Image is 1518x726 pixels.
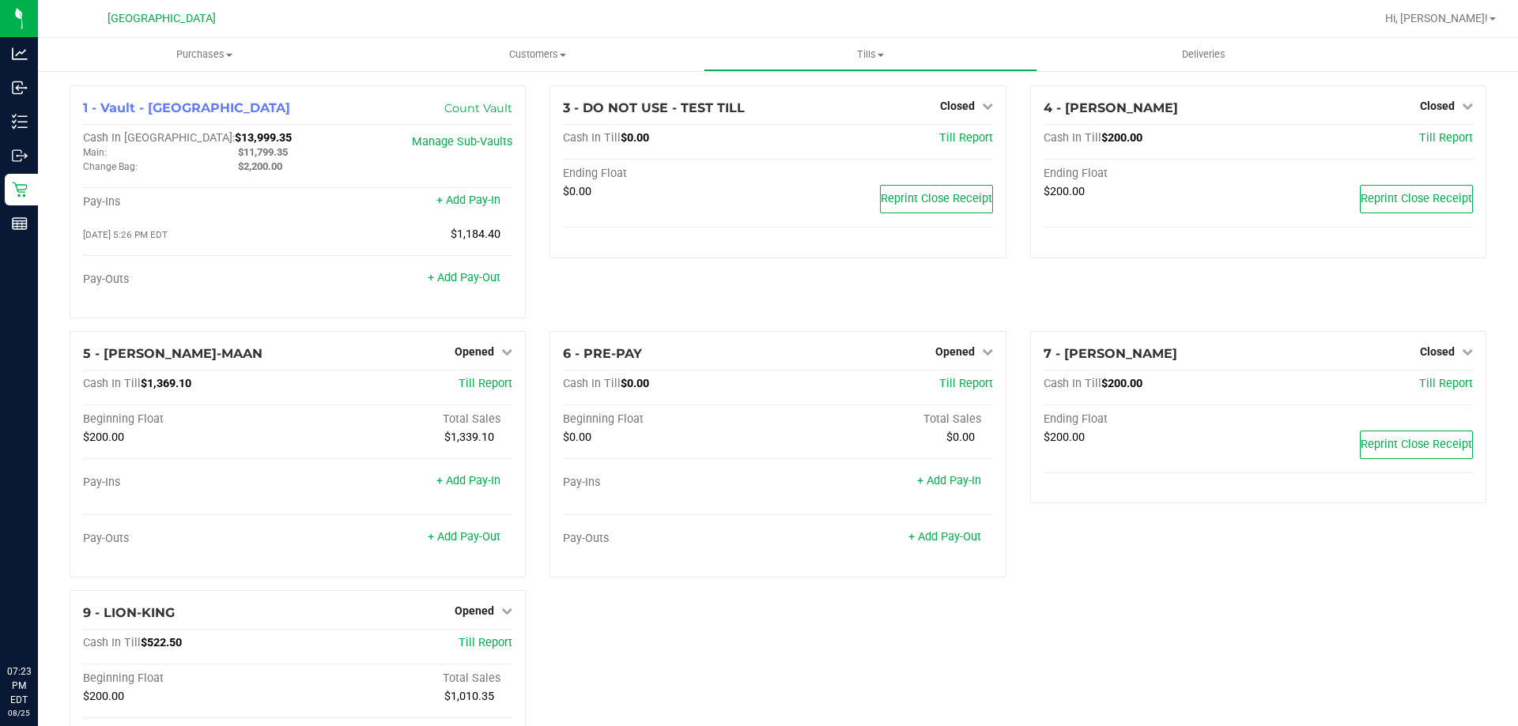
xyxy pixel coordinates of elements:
span: Change Bag: [83,161,138,172]
span: Cash In Till [563,131,621,145]
a: Till Report [459,636,512,649]
span: $0.00 [563,431,591,444]
a: + Add Pay-Out [428,271,500,284]
span: $200.00 [1044,185,1085,198]
span: 3 - DO NOT USE - TEST TILL [563,100,745,115]
div: Pay-Ins [83,195,298,209]
span: Cash In Till [563,377,621,390]
span: $200.00 [83,431,124,444]
div: Total Sales [778,412,993,427]
span: $200.00 [1101,131,1142,145]
span: Cash In [GEOGRAPHIC_DATA]: [83,131,235,145]
inline-svg: Reports [12,216,28,231]
span: Opened [455,345,494,358]
span: 4 - [PERSON_NAME] [1044,100,1178,115]
p: 07:23 PM EDT [7,664,31,707]
span: $13,999.35 [235,131,292,145]
span: 9 - LION-KING [83,605,175,620]
a: + Add Pay-Out [428,530,500,544]
span: [DATE] 5:26 PM EDT [83,229,168,240]
span: [GEOGRAPHIC_DATA] [108,12,216,25]
span: Reprint Close Receipt [1361,192,1472,205]
inline-svg: Analytics [12,46,28,62]
span: $0.00 [946,431,975,444]
span: $1,369.10 [141,377,191,390]
button: Reprint Close Receipt [880,185,993,213]
inline-svg: Inbound [12,80,28,96]
div: Beginning Float [563,412,778,427]
iframe: Resource center [16,600,63,647]
div: Total Sales [298,671,513,686]
div: Pay-Outs [83,532,298,546]
div: Pay-Outs [83,273,298,287]
span: Deliveries [1161,47,1247,62]
span: $200.00 [1101,377,1142,390]
a: + Add Pay-In [917,474,981,487]
div: Ending Float [1044,167,1259,181]
span: $522.50 [141,636,182,649]
inline-svg: Outbound [12,148,28,164]
span: $2,200.00 [238,160,282,172]
div: Ending Float [1044,412,1259,427]
div: Pay-Outs [563,532,778,546]
p: 08/25 [7,707,31,719]
span: Main: [83,147,107,158]
a: Purchases [38,38,371,71]
span: Opened [935,345,975,358]
a: + Add Pay-In [436,194,500,207]
span: Reprint Close Receipt [1361,438,1472,451]
span: Customers [372,47,703,62]
span: $0.00 [621,377,649,390]
span: Hi, [PERSON_NAME]! [1385,12,1488,24]
span: Reprint Close Receipt [881,192,992,205]
span: Cash In Till [83,636,141,649]
span: 5 - [PERSON_NAME]-MAAN [83,346,262,361]
a: Count Vault [444,101,512,115]
span: $1,184.40 [451,228,500,241]
div: Ending Float [563,167,778,181]
span: Cash In Till [1044,131,1101,145]
span: Opened [455,604,494,617]
a: + Add Pay-In [436,474,500,487]
span: Purchases [38,47,371,62]
span: $11,799.35 [238,146,288,158]
a: + Add Pay-Out [908,530,981,544]
span: $0.00 [621,131,649,145]
span: Till Report [939,377,993,390]
span: $1,010.35 [444,690,494,703]
a: Customers [371,38,704,71]
a: Deliveries [1037,38,1370,71]
inline-svg: Retail [12,182,28,197]
a: Manage Sub-Vaults [412,135,512,149]
div: Pay-Ins [83,476,298,490]
a: Tills [704,38,1037,71]
div: Beginning Float [83,671,298,686]
span: Closed [1420,345,1455,358]
span: $200.00 [83,690,124,703]
a: Till Report [939,131,993,145]
span: $0.00 [563,185,591,198]
a: Till Report [1419,377,1473,390]
span: 7 - [PERSON_NAME] [1044,346,1177,361]
span: $200.00 [1044,431,1085,444]
span: Cash In Till [83,377,141,390]
span: Closed [1420,100,1455,112]
div: Total Sales [298,412,513,427]
div: Beginning Float [83,412,298,427]
span: 6 - PRE-PAY [563,346,642,361]
span: Closed [940,100,975,112]
span: 1 - Vault - [GEOGRAPHIC_DATA] [83,100,290,115]
a: Till Report [459,377,512,390]
inline-svg: Inventory [12,114,28,130]
button: Reprint Close Receipt [1360,185,1473,213]
span: Cash In Till [1044,377,1101,390]
span: $1,339.10 [444,431,494,444]
span: Tills [704,47,1036,62]
a: Till Report [1419,131,1473,145]
div: Pay-Ins [563,476,778,490]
